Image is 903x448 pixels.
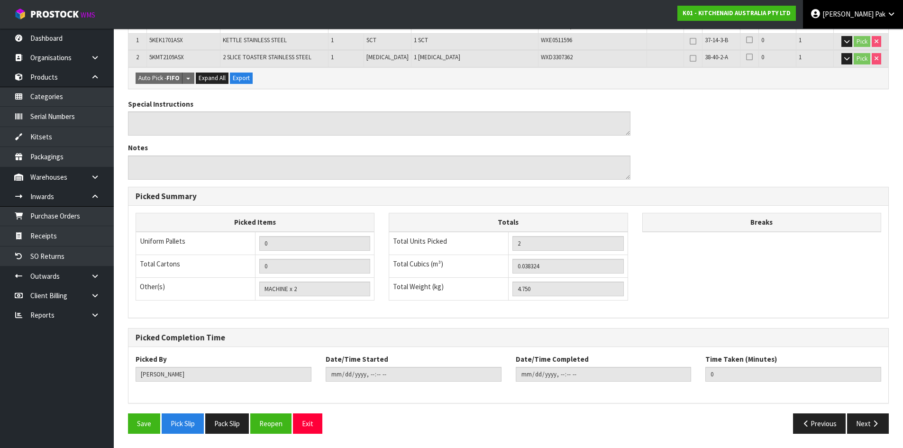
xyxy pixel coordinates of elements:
label: Date/Time Completed [516,354,589,364]
label: Special Instructions [128,99,193,109]
td: Other(s) [136,277,255,300]
input: UNIFORM P LINES [259,236,371,251]
h3: Picked Completion Time [136,333,881,342]
span: 1 [799,53,802,61]
span: 2 [136,53,139,61]
span: 0 [761,53,764,61]
span: Expand All [199,74,226,82]
input: Time Taken [705,367,881,382]
button: Next [847,413,889,434]
label: Notes [128,143,148,153]
td: Uniform Pallets [136,232,255,255]
input: OUTERS TOTAL = CTN [259,259,371,274]
button: Expand All [196,73,228,84]
td: Total Cartons [136,255,255,277]
span: 0 [761,36,764,44]
span: WXE0511596 [541,36,572,44]
button: Pick [854,53,870,64]
span: WXD3307362 [541,53,573,61]
span: 38-40-2-A [705,53,728,61]
span: 1 [799,36,802,44]
span: 1 [MEDICAL_DATA] [414,53,460,61]
button: Auto Pick -FIFO [136,73,182,84]
button: Reopen [250,413,292,434]
span: 5KEK1701ASX [149,36,183,44]
button: Pick Slip [162,413,204,434]
span: ProStock [30,8,79,20]
button: Pack Slip [205,413,249,434]
button: Exit [293,413,322,434]
span: SCT [366,36,376,44]
input: Picked By [136,367,311,382]
button: Save [128,413,160,434]
img: cube-alt.png [14,8,26,20]
td: Total Cubics (m³) [389,255,509,277]
label: Time Taken (Minutes) [705,354,777,364]
span: KETTLE STAINLESS STEEL [223,36,287,44]
h3: Picked Summary [136,192,881,201]
a: K01 - KITCHENAID AUSTRALIA PTY LTD [677,6,796,21]
th: Picked Items [136,213,374,232]
button: Previous [793,413,846,434]
td: Total Weight (kg) [389,277,509,300]
label: Date/Time Started [326,354,388,364]
small: WMS [81,10,95,19]
span: 5KMT2109ASX [149,53,184,61]
button: Pick [854,36,870,47]
button: Export [230,73,253,84]
span: [PERSON_NAME] [822,9,874,18]
th: Breaks [642,213,881,232]
span: 37-14-3-B [705,36,728,44]
span: Pak [875,9,885,18]
span: 1 [331,53,334,61]
span: 1 [331,36,334,44]
label: Picked By [136,354,167,364]
th: Totals [389,213,628,232]
span: 1 SCT [414,36,428,44]
span: 1 [136,36,139,44]
strong: K01 - KITCHENAID AUSTRALIA PTY LTD [683,9,791,17]
span: [MEDICAL_DATA] [366,53,409,61]
strong: FIFO [166,74,180,82]
span: 2 SLICE TOASTER STAINLESS STEEL [223,53,311,61]
td: Total Units Picked [389,232,509,255]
